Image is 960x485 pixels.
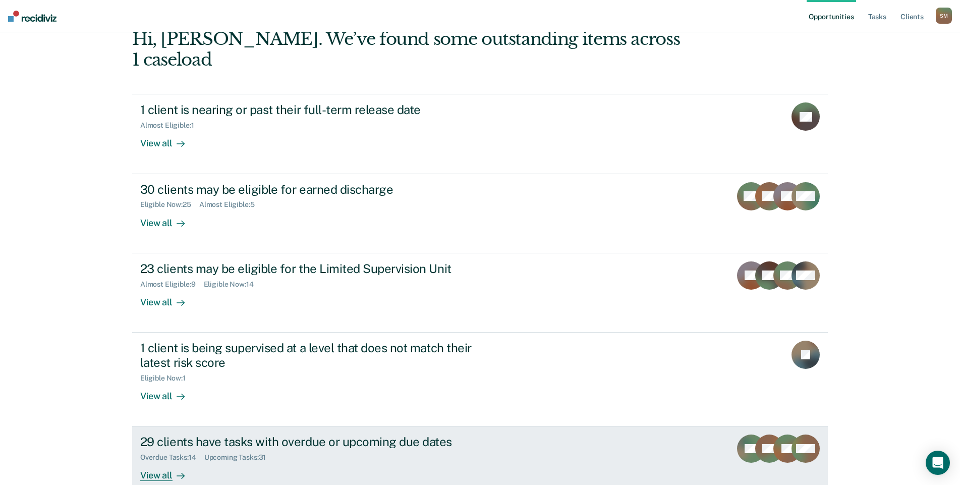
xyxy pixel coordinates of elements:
button: SM [936,8,952,24]
div: Hi, [PERSON_NAME]. We’ve found some outstanding items across 1 caseload [132,29,689,70]
a: 30 clients may be eligible for earned dischargeEligible Now:25Almost Eligible:5View all [132,174,828,253]
div: S M [936,8,952,24]
img: Recidiviz [8,11,57,22]
div: View all [140,382,197,402]
div: 29 clients have tasks with overdue or upcoming due dates [140,435,494,449]
div: 23 clients may be eligible for the Limited Supervision Unit [140,261,494,276]
div: Open Intercom Messenger [926,451,950,475]
div: Eligible Now : 25 [140,200,199,209]
div: Eligible Now : 1 [140,374,194,383]
div: Almost Eligible : 9 [140,280,204,289]
div: Overdue Tasks : 14 [140,453,204,462]
div: Almost Eligible : 5 [199,200,263,209]
div: View all [140,462,197,481]
div: View all [140,288,197,308]
a: 1 client is nearing or past their full-term release dateAlmost Eligible:1View all [132,94,828,174]
div: 30 clients may be eligible for earned discharge [140,182,494,197]
div: Almost Eligible : 1 [140,121,202,130]
div: 1 client is nearing or past their full-term release date [140,102,494,117]
div: View all [140,130,197,149]
div: View all [140,209,197,229]
a: 1 client is being supervised at a level that does not match their latest risk scoreEligible Now:1... [132,333,828,426]
div: Eligible Now : 14 [204,280,262,289]
a: 23 clients may be eligible for the Limited Supervision UnitAlmost Eligible:9Eligible Now:14View all [132,253,828,333]
div: Upcoming Tasks : 31 [204,453,274,462]
div: 1 client is being supervised at a level that does not match their latest risk score [140,341,494,370]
